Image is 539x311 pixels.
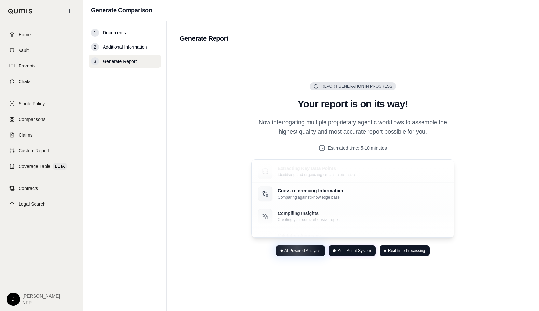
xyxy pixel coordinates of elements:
span: Comparisons [19,116,45,123]
p: Extracting Key Data Points [278,165,355,171]
span: AI-Powered Analysis [284,248,320,253]
a: Coverage TableBETA [4,159,79,173]
span: Report Generation in Progress [321,84,392,89]
span: Claims [19,132,33,138]
span: Prompts [19,63,35,69]
span: Additional Information [103,44,147,50]
a: Home [4,27,79,42]
p: Validating Accuracy [278,232,342,239]
div: 1 [91,29,99,37]
a: Prompts [4,59,79,73]
a: Contracts [4,181,79,196]
h2: Your report is on its way! [251,98,454,110]
span: Vault [19,47,29,53]
p: Comparing against knowledge base [278,195,343,200]
a: Legal Search [4,197,79,211]
a: Chats [4,74,79,89]
span: NFP [22,299,60,306]
span: Single Policy [19,100,45,107]
a: Vault [4,43,79,57]
span: [PERSON_NAME] [22,293,60,299]
button: Collapse sidebar [65,6,75,16]
span: Coverage Table [19,163,50,170]
span: Chats [19,78,31,85]
div: 2 [91,43,99,51]
p: Now interrogating multiple proprietary agentic workflows to assemble the highest quality and most... [251,118,454,137]
a: Comparisons [4,112,79,126]
h2: Generate Report [180,34,526,43]
span: Real-time Processing [388,248,425,253]
p: Cross-referencing Information [278,187,343,194]
img: Qumis Logo [8,9,33,14]
span: Legal Search [19,201,46,207]
span: Contracts [19,185,38,192]
span: Custom Report [19,147,49,154]
h1: Generate Comparison [91,6,152,15]
div: J [7,293,20,306]
span: BETA [53,163,67,170]
span: Generate Report [103,58,137,65]
span: Estimated time: 5-10 minutes [328,145,387,152]
p: Creating your comprehensive report [278,217,340,222]
div: 3 [91,57,99,65]
span: Documents [103,29,126,36]
span: Home [19,31,31,38]
a: Single Policy [4,96,79,111]
p: Compiling Insights [278,210,340,216]
a: Claims [4,128,79,142]
span: Multi-Agent System [337,248,371,253]
p: Identifying and organizing crucial information [278,172,355,177]
a: Custom Report [4,143,79,158]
